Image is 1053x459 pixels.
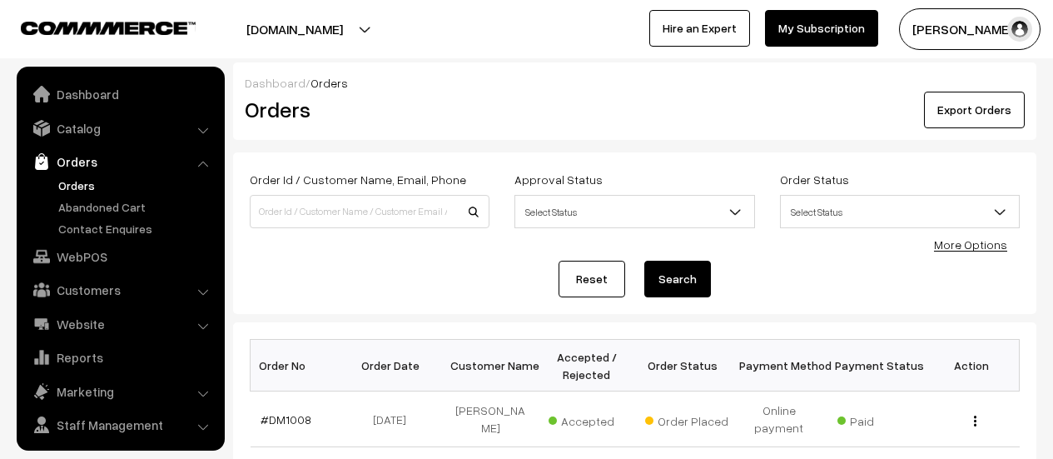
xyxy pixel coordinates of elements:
th: Order No [251,340,347,392]
span: Orders [310,76,348,90]
a: Dashboard [245,76,305,90]
img: user [1007,17,1032,42]
a: Orders [21,147,219,177]
td: [PERSON_NAME] [443,392,539,447]
button: [DOMAIN_NAME] [188,8,401,50]
a: WebPOS [21,242,219,272]
span: Accepted [549,408,632,430]
div: / [245,74,1025,92]
a: Marketing [21,377,219,407]
label: Order Id / Customer Name, Email, Phone [250,171,466,188]
span: Select Status [780,195,1020,228]
button: Search [644,261,711,297]
th: Accepted / Rejected [539,340,635,392]
span: Select Status [514,195,754,228]
th: Payment Method [731,340,827,392]
th: Action [923,340,1020,392]
a: COMMMERCE [21,17,166,37]
th: Customer Name [443,340,539,392]
button: [PERSON_NAME] [899,8,1041,50]
a: My Subscription [765,10,878,47]
input: Order Id / Customer Name / Customer Email / Customer Phone [250,195,489,228]
a: Staff Management [21,410,219,440]
a: Customers [21,275,219,305]
a: Abandoned Cart [54,198,219,216]
a: Dashboard [21,79,219,109]
img: COMMMERCE [21,22,196,34]
span: Select Status [515,197,753,227]
span: Paid [837,408,921,430]
a: Catalog [21,113,219,143]
th: Order Status [635,340,732,392]
h2: Orders [245,97,488,122]
a: Reports [21,342,219,372]
a: #DM1008 [261,412,311,427]
th: Order Date [346,340,443,392]
td: [DATE] [346,392,443,447]
a: Hire an Expert [649,10,750,47]
button: Export Orders [924,92,1025,128]
img: Menu [974,416,976,427]
a: Orders [54,177,219,194]
label: Approval Status [514,171,603,188]
label: Order Status [780,171,849,188]
span: Select Status [781,197,1019,227]
a: More Options [934,237,1007,252]
a: Website [21,309,219,339]
span: Order Placed [645,408,728,430]
td: Online payment [731,392,827,447]
th: Payment Status [827,340,924,392]
a: Reset [559,261,625,297]
a: Contact Enquires [54,220,219,237]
